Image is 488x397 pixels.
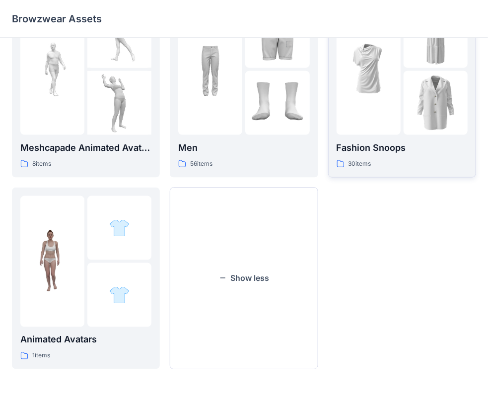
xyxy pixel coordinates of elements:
[109,285,130,305] img: folder 3
[20,37,84,101] img: folder 1
[20,333,151,347] p: Animated Avatars
[12,12,102,26] p: Browzwear Assets
[349,159,371,169] p: 30 items
[190,159,212,169] p: 56 items
[12,188,160,370] a: folder 1folder 2folder 3Animated Avatars1items
[337,37,401,101] img: folder 1
[20,229,84,293] img: folder 1
[178,141,309,155] p: Men
[170,188,318,370] button: Show less
[404,71,468,135] img: folder 3
[178,37,242,101] img: folder 1
[32,351,50,361] p: 1 items
[337,141,468,155] p: Fashion Snoops
[20,141,151,155] p: Meshcapade Animated Avatars
[32,159,51,169] p: 8 items
[109,218,130,238] img: folder 2
[245,71,309,135] img: folder 3
[87,71,151,135] img: folder 3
